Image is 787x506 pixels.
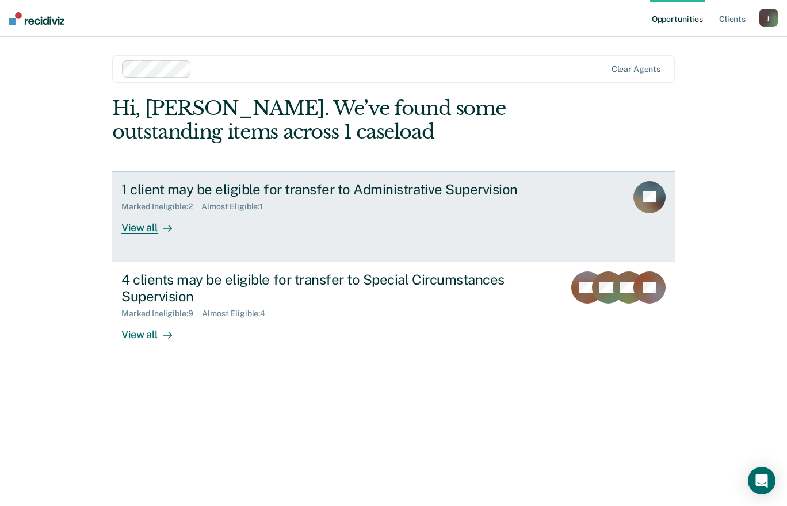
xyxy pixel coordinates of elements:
div: 4 clients may be eligible for transfer to Special Circumstances Supervision [121,271,525,305]
div: 1 client may be eligible for transfer to Administrative Supervision [121,181,525,198]
div: Open Intercom Messenger [748,467,775,494]
button: j [759,9,778,27]
div: View all [121,319,186,341]
div: Almost Eligible : 4 [202,309,274,319]
div: Almost Eligible : 1 [201,202,272,212]
div: View all [121,212,186,234]
div: Marked Ineligible : 2 [121,202,201,212]
div: Hi, [PERSON_NAME]. We’ve found some outstanding items across 1 caseload [112,97,562,144]
a: 4 clients may be eligible for transfer to Special Circumstances SupervisionMarked Ineligible:9Alm... [112,262,675,369]
a: 1 client may be eligible for transfer to Administrative SupervisionMarked Ineligible:2Almost Elig... [112,171,675,262]
div: Clear agents [612,64,660,74]
div: Marked Ineligible : 9 [121,309,202,319]
img: Recidiviz [9,12,64,25]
